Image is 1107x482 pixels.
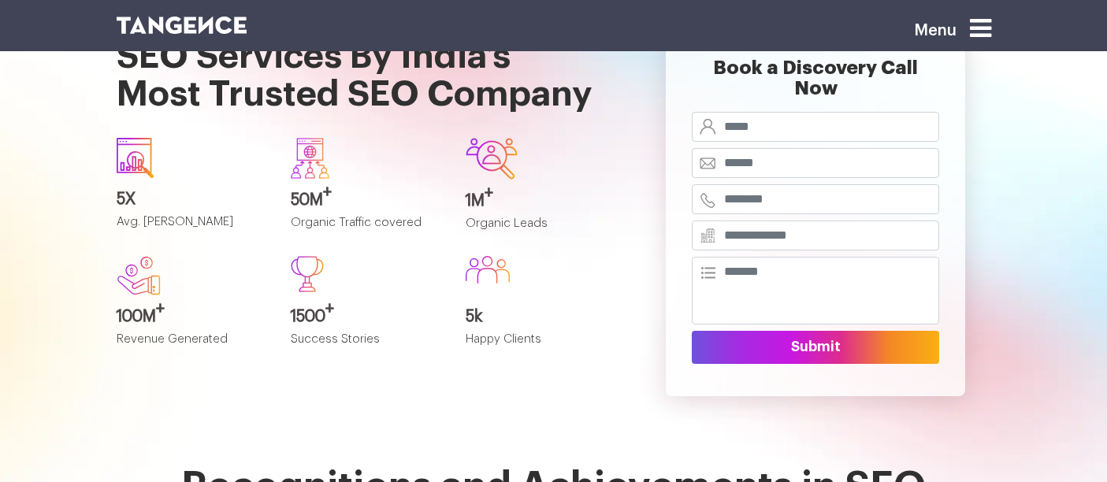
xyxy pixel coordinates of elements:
[291,256,324,292] img: Path%20473.svg
[291,191,442,209] h3: 50M
[117,191,268,208] h3: 5X
[466,308,617,325] h3: 5k
[466,138,518,180] img: Group-642.svg
[466,256,510,284] img: Group%20586.svg
[291,217,442,243] p: Organic Traffic covered
[325,301,334,317] sup: +
[117,138,154,178] img: icon1.svg
[117,17,247,34] img: logo SVG
[291,138,329,179] img: Group-640.svg
[291,308,442,325] h3: 1500
[117,333,268,359] p: Revenue Generated
[323,184,332,200] sup: +
[117,216,268,242] p: Avg. [PERSON_NAME]
[692,57,939,112] h2: Book a Discovery Call Now
[466,217,617,243] p: Organic Leads
[485,185,493,201] sup: +
[692,331,939,364] button: Submit
[117,256,161,295] img: new.svg
[291,333,442,359] p: Success Stories
[156,301,165,317] sup: +
[466,192,617,209] h3: 1M
[466,333,617,359] p: Happy Clients
[117,308,268,325] h3: 100M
